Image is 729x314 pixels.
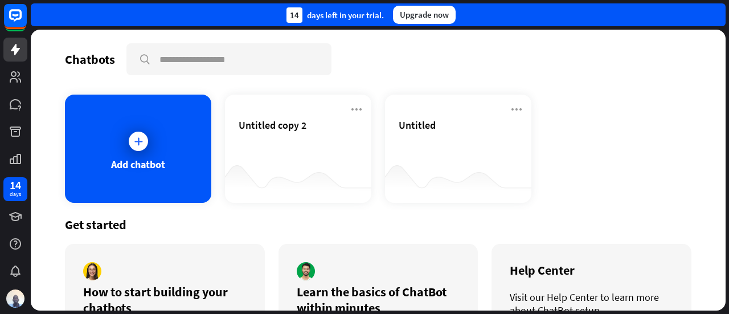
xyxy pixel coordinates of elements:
[286,7,384,23] div: days left in your trial.
[286,7,302,23] div: 14
[83,262,101,280] img: author
[10,190,21,198] div: days
[510,262,673,278] div: Help Center
[297,262,315,280] img: author
[65,217,691,233] div: Get started
[239,119,306,132] span: Untitled copy 2
[393,6,456,24] div: Upgrade now
[9,5,43,39] button: Open LiveChat chat widget
[65,51,115,67] div: Chatbots
[3,177,27,201] a: 14 days
[399,119,436,132] span: Untitled
[10,180,21,190] div: 14
[111,158,165,171] div: Add chatbot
